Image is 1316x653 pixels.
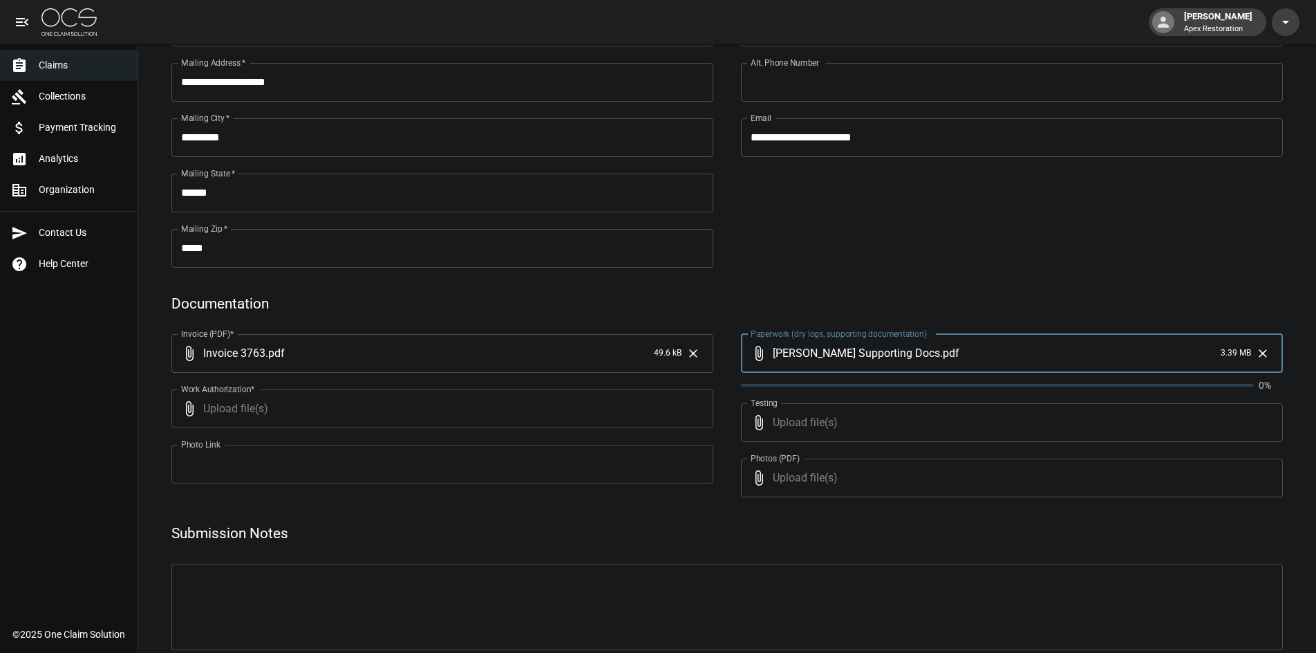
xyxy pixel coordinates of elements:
[39,257,126,271] span: Help Center
[181,57,245,68] label: Mailing Address
[203,345,265,361] span: Invoice 3763
[181,328,234,340] label: Invoice (PDF)*
[1259,378,1283,392] p: 0%
[39,183,126,197] span: Organization
[8,8,36,36] button: open drawer
[751,452,800,464] label: Photos (PDF)
[654,347,681,360] span: 49.6 kB
[181,112,230,124] label: Mailing City
[773,459,1245,497] span: Upload file(s)
[181,223,228,234] label: Mailing Zip
[12,627,125,641] div: © 2025 One Claim Solution
[1178,10,1258,35] div: [PERSON_NAME]
[1252,343,1273,364] button: Clear
[39,120,126,135] span: Payment Tracking
[39,89,126,104] span: Collections
[39,226,126,240] span: Contact Us
[940,345,959,361] span: . pdf
[1221,347,1251,360] span: 3.39 MB
[683,343,704,364] button: Clear
[39,58,126,73] span: Claims
[181,167,235,179] label: Mailing State
[773,403,1245,442] span: Upload file(s)
[265,345,285,361] span: . pdf
[751,112,771,124] label: Email
[751,57,819,68] label: Alt. Phone Number
[41,8,97,36] img: ocs-logo-white-transparent.png
[1184,24,1252,35] p: Apex Restoration
[773,345,940,361] span: [PERSON_NAME] Supporting Docs
[751,328,927,340] label: Paperwork (dry logs, supporting documentation)
[39,151,126,166] span: Analytics
[751,397,778,409] label: Testing
[203,389,676,428] span: Upload file(s)
[181,383,255,395] label: Work Authorization*
[181,439,220,450] label: Photo Link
